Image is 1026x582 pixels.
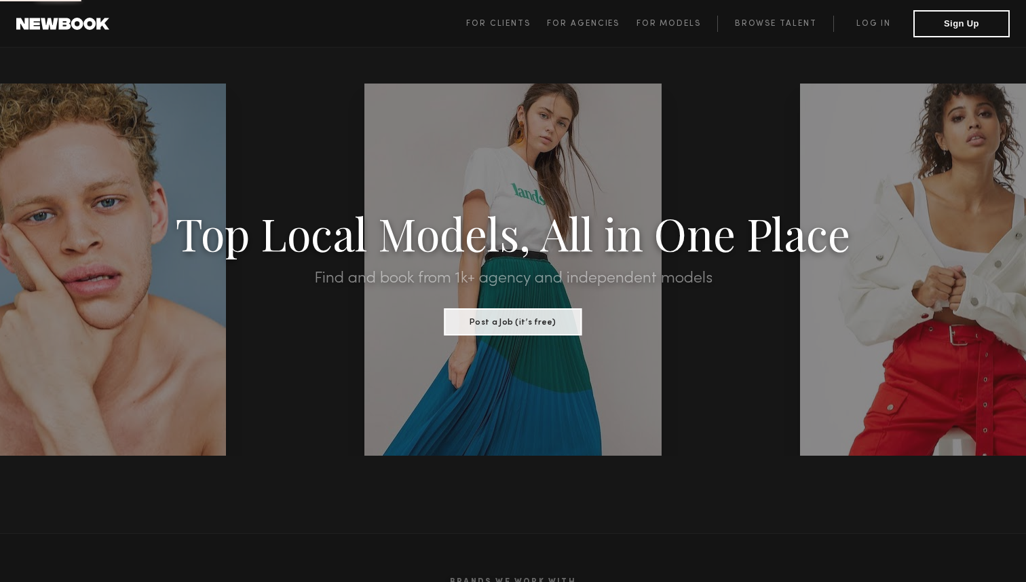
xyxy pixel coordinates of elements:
a: Post a Job (it’s free) [444,313,582,328]
button: Sign Up [913,10,1010,37]
a: For Models [636,16,718,32]
a: Browse Talent [717,16,833,32]
a: Log in [833,16,913,32]
span: For Clients [466,20,531,28]
a: For Agencies [547,16,636,32]
span: For Models [636,20,701,28]
h2: Find and book from 1k+ agency and independent models [77,270,949,287]
span: For Agencies [547,20,620,28]
button: Post a Job (it’s free) [444,308,582,335]
h1: Top Local Models, All in One Place [77,212,949,254]
a: For Clients [466,16,547,32]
